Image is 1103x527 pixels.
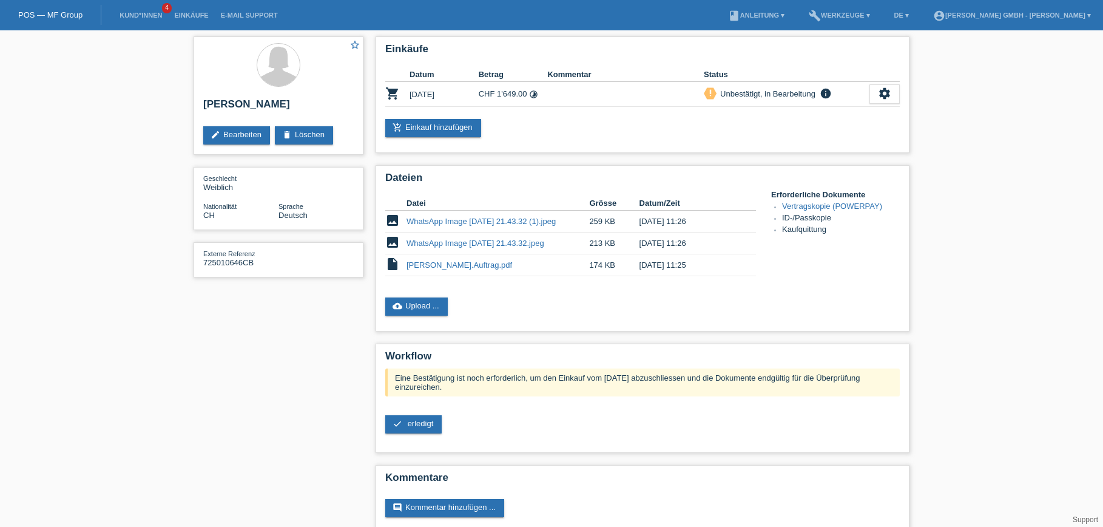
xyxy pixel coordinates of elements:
[393,123,402,132] i: add_shopping_cart
[203,98,354,117] h2: [PERSON_NAME]
[704,67,869,82] th: Status
[722,12,791,19] a: bookAnleitung ▾
[215,12,284,19] a: E-Mail Support
[385,86,400,101] i: POSP00028585
[717,87,815,100] div: Unbestätigt, in Bearbeitung
[385,297,448,316] a: cloud_uploadUpload ...
[349,39,360,52] a: star_border
[782,202,882,211] a: Vertragskopie (POWERPAY)
[639,211,739,233] td: [DATE] 11:26
[385,415,442,433] a: check erledigt
[547,67,704,82] th: Kommentar
[706,89,715,97] i: priority_high
[203,126,270,144] a: editBearbeiten
[203,174,278,192] div: Weiblich
[410,82,479,107] td: [DATE]
[529,90,538,99] i: Fixe Raten (12 Raten)
[385,369,900,396] div: Eine Bestätigung ist noch erforderlich, um den Einkauf vom [DATE] abzuschliessen und die Dokument...
[818,87,833,100] i: info
[878,87,891,100] i: settings
[385,235,400,250] i: image
[888,12,915,19] a: DE ▾
[385,213,400,228] i: image
[282,130,292,140] i: delete
[203,211,215,220] span: Schweiz
[479,82,548,107] td: CHF 1'649.00
[203,249,278,267] div: 725010646CB
[393,419,402,429] i: check
[211,130,220,140] i: edit
[1073,515,1098,524] a: Support
[278,203,303,210] span: Sprache
[385,257,400,271] i: insert_drive_file
[589,233,639,254] td: 213 KB
[385,350,900,369] h2: Workflow
[203,203,237,210] span: Nationalität
[385,172,900,190] h2: Dateien
[782,225,900,236] li: Kaufquittung
[479,67,548,82] th: Betrag
[406,196,589,211] th: Datei
[639,254,739,276] td: [DATE] 11:25
[406,260,512,270] a: [PERSON_NAME].Auftrag.pdf
[589,254,639,276] td: 174 KB
[639,233,739,254] td: [DATE] 11:26
[385,43,900,61] h2: Einkäufe
[385,119,481,137] a: add_shopping_cartEinkauf hinzufügen
[385,499,504,517] a: commentKommentar hinzufügen ...
[408,419,434,428] span: erledigt
[162,3,172,13] span: 4
[639,196,739,211] th: Datum/Zeit
[278,211,308,220] span: Deutsch
[589,196,639,211] th: Grösse
[203,250,255,257] span: Externe Referenz
[406,217,556,226] a: WhatsApp Image [DATE] 21.43.32 (1).jpeg
[410,67,479,82] th: Datum
[406,239,544,248] a: WhatsApp Image [DATE] 21.43.32.jpeg
[113,12,168,19] a: Kund*innen
[349,39,360,50] i: star_border
[771,190,900,199] h4: Erforderliche Dokumente
[728,10,740,22] i: book
[18,10,83,19] a: POS — MF Group
[809,10,821,22] i: build
[927,12,1097,19] a: account_circle[PERSON_NAME] GmbH - [PERSON_NAME] ▾
[589,211,639,233] td: 259 KB
[933,10,945,22] i: account_circle
[385,472,900,490] h2: Kommentare
[393,301,402,311] i: cloud_upload
[168,12,214,19] a: Einkäufe
[782,213,900,225] li: ID-/Passkopie
[393,503,402,512] i: comment
[203,175,237,182] span: Geschlecht
[275,126,333,144] a: deleteLöschen
[803,12,876,19] a: buildWerkzeuge ▾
